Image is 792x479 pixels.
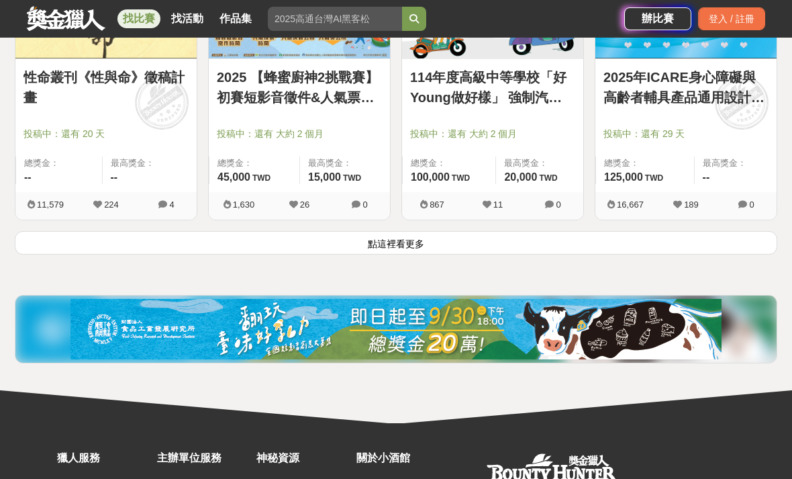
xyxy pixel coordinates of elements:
a: 辦比賽 [624,7,691,30]
span: 15,000 [308,171,341,183]
span: 867 [430,200,444,210]
span: 224 [104,200,119,210]
span: 11,579 [37,200,64,210]
span: TWD [343,173,361,183]
span: -- [703,171,710,183]
button: 點這裡看更多 [15,231,777,255]
span: -- [24,171,32,183]
span: 0 [749,200,754,210]
span: 125,000 [604,171,643,183]
span: 0 [362,200,367,210]
span: 16,667 [617,200,644,210]
a: 找比賽 [117,9,160,28]
div: 主辦單位服務 [157,450,250,466]
span: 4 [169,200,174,210]
a: 找活動 [166,9,209,28]
a: 性命叢刊《性與命》徵稿計畫 [23,67,189,107]
span: 最高獎金： [308,157,382,170]
span: 總獎金： [411,157,487,170]
span: 總獎金： [217,157,291,170]
span: 45,000 [217,171,250,183]
span: 100,000 [411,171,450,183]
div: 獵人服務 [57,450,150,466]
span: 總獎金： [604,157,686,170]
a: 114年度高級中等學校「好Young做好樣」 強制汽車責任保險宣導短片徵選活動 [410,67,575,107]
a: 2025 【蜂蜜廚神2挑戰賽】初賽短影音徵件&人氣票選正式開跑！ [217,67,382,107]
span: 1,630 [233,200,255,210]
span: 189 [684,200,699,210]
span: 最高獎金： [703,157,769,170]
div: 登入 / 註冊 [698,7,765,30]
a: 2025年ICARE身心障礙與高齡者輔具產品通用設計競賽 [603,67,769,107]
span: 最高獎金： [111,157,189,170]
span: 最高獎金： [504,157,575,170]
span: 20,000 [504,171,537,183]
span: TWD [645,173,663,183]
span: 投稿中：還有 大約 2 個月 [410,127,575,141]
span: TWD [539,173,557,183]
div: 關於小酒館 [356,450,450,466]
span: 11 [493,200,503,210]
span: 投稿中：還有 29 天 [603,127,769,141]
img: 11b6bcb1-164f-4f8f-8046-8740238e410a.jpg [70,299,722,359]
span: TWD [252,173,270,183]
span: -- [111,171,118,183]
div: 神秘資源 [256,450,350,466]
span: 投稿中：還有 大約 2 個月 [217,127,382,141]
span: 26 [300,200,309,210]
span: 總獎金： [24,157,94,170]
span: 0 [556,200,560,210]
input: 2025高通台灣AI黑客松 [268,7,402,31]
span: TWD [452,173,470,183]
a: 作品集 [214,9,257,28]
span: 投稿中：還有 20 天 [23,127,189,141]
